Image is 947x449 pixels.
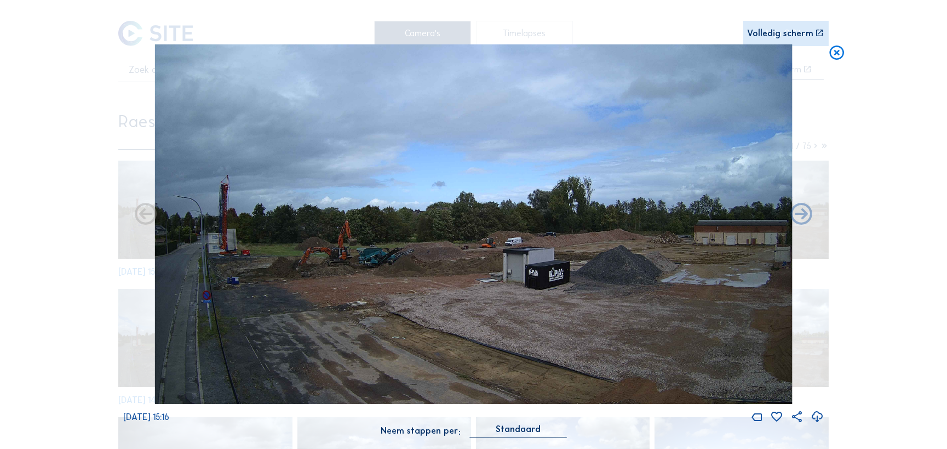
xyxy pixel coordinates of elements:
[747,29,813,38] div: Volledig scherm
[154,44,793,403] img: Image
[133,202,159,228] i: Forward
[470,424,566,437] div: Standaard
[381,427,461,435] div: Neem stappen per:
[123,412,169,422] span: [DATE] 15:16
[788,202,814,228] i: Back
[496,424,541,434] div: Standaard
